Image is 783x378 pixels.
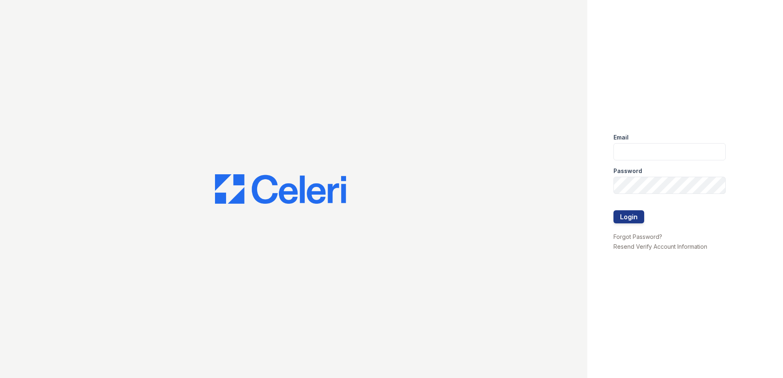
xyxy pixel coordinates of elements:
[613,167,642,175] label: Password
[613,243,707,250] a: Resend Verify Account Information
[613,210,644,223] button: Login
[613,133,629,142] label: Email
[613,233,662,240] a: Forgot Password?
[215,174,346,204] img: CE_Logo_Blue-a8612792a0a2168367f1c8372b55b34899dd931a85d93a1a3d3e32e68fde9ad4.png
